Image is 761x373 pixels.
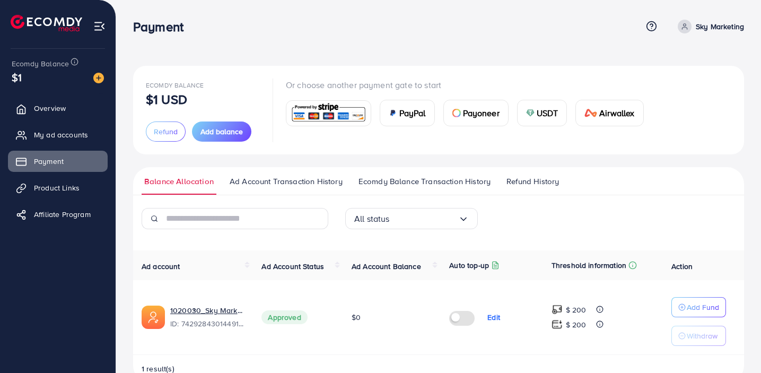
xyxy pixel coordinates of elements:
span: ID: 7429284301449199632 [170,318,244,329]
span: Product Links [34,183,80,193]
button: Refund [146,122,186,142]
span: Payment [34,156,64,167]
p: $ 200 [566,303,587,316]
span: Refund [154,126,178,137]
span: My ad accounts [34,129,88,140]
a: cardPayPal [380,100,435,126]
img: card [290,102,368,125]
span: Airwallex [599,107,634,119]
span: Add balance [200,126,243,137]
span: Action [671,261,693,272]
span: Overview [34,103,66,114]
a: Affiliate Program [8,204,108,225]
div: Search for option [345,208,478,229]
a: My ad accounts [8,124,108,145]
span: $0 [352,312,361,323]
img: top-up amount [552,304,563,315]
a: card [286,100,371,126]
span: All status [354,211,390,227]
p: Auto top-up [449,259,489,272]
p: $ 200 [566,318,587,331]
div: <span class='underline'>1020030_Sky Marketing_1729765062639</span></br>7429284301449199632 [170,305,244,329]
img: image [93,73,104,83]
span: Balance Allocation [144,176,214,187]
p: $1 USD [146,93,187,106]
p: Or choose another payment gate to start [286,79,652,91]
img: card [452,109,461,117]
span: Payoneer [463,107,500,119]
img: ic-ads-acc.e4c84228.svg [142,306,165,329]
button: Withdraw [671,326,726,346]
img: logo [11,15,82,31]
a: 1020030_Sky Marketing_1729765062639 [170,305,244,316]
p: Add Fund [687,301,719,314]
button: Add Fund [671,297,726,317]
button: Add balance [192,122,251,142]
span: USDT [537,107,558,119]
img: top-up amount [552,319,563,330]
img: card [584,109,597,117]
a: Sky Marketing [673,20,744,33]
a: Overview [8,98,108,119]
span: Affiliate Program [34,209,91,220]
img: card [526,109,535,117]
input: Search for option [390,211,458,227]
p: Withdraw [687,329,718,342]
img: card [389,109,397,117]
span: Refund History [506,176,559,187]
span: Ad Account Balance [352,261,421,272]
p: Sky Marketing [696,20,744,33]
span: Ecomdy Balance Transaction History [358,176,491,187]
p: Edit [487,311,500,324]
span: Ad Account Transaction History [230,176,343,187]
span: Ad Account Status [261,261,324,272]
a: Payment [8,151,108,172]
span: Approved [261,310,307,324]
span: Ecomdy Balance [12,58,69,69]
p: Threshold information [552,259,626,272]
h3: Payment [133,19,192,34]
a: cardAirwallex [575,100,643,126]
span: Ecomdy Balance [146,81,204,90]
span: $1 [12,70,22,85]
a: cardUSDT [517,100,567,126]
a: Product Links [8,177,108,198]
span: PayPal [399,107,426,119]
img: menu [93,20,106,32]
span: Ad account [142,261,180,272]
a: cardPayoneer [443,100,509,126]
